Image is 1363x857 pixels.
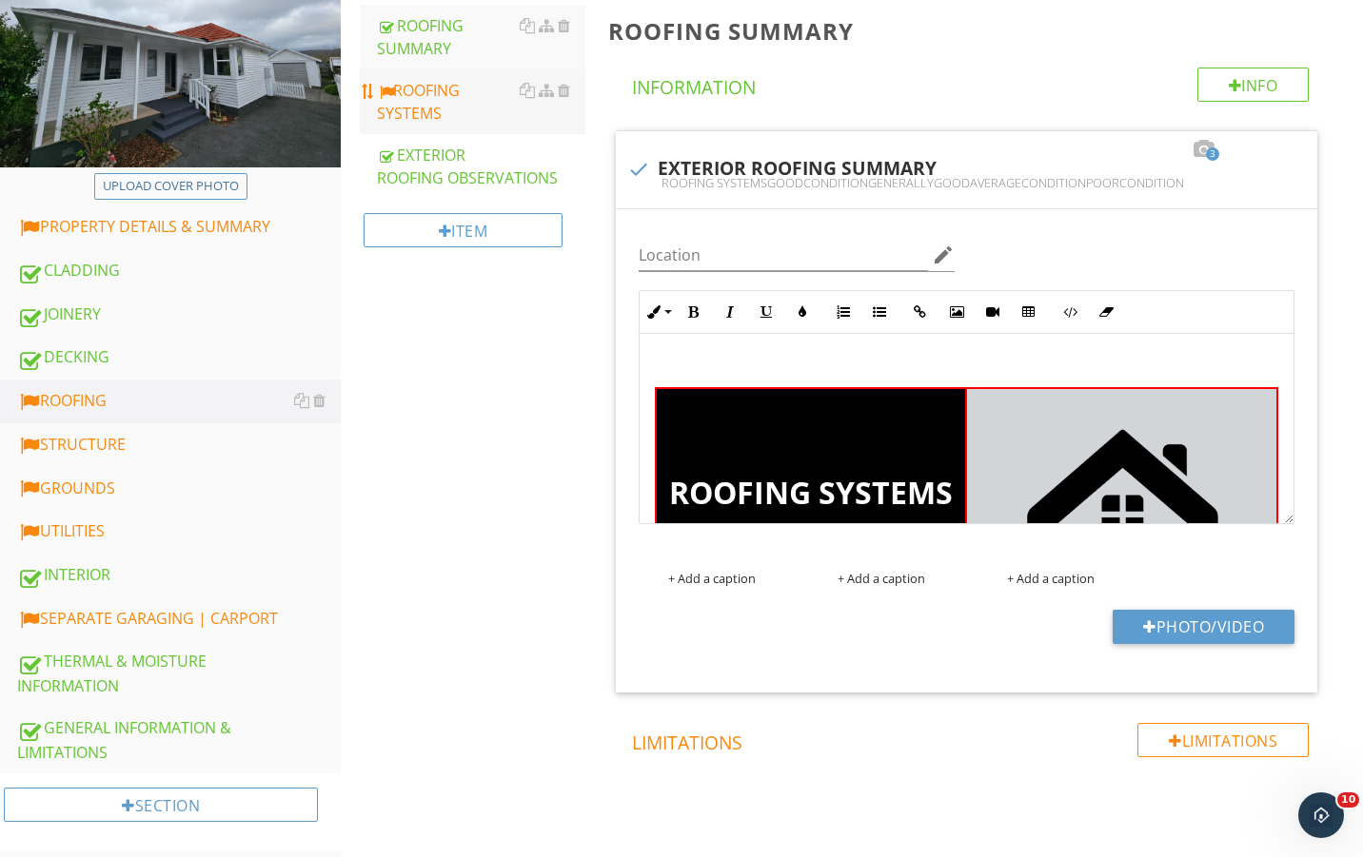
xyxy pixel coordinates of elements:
div: INTERIOR [17,563,341,588]
h3: ROOFING SUMMARY [608,18,1333,44]
button: Bold (Ctrl+B) [676,294,712,330]
div: Upload cover photo [103,177,239,196]
img: noun_roof_3859410.png [1020,403,1224,583]
h4: Information [632,68,1310,100]
button: Ordered List [825,294,861,330]
div: ROOFING [17,389,341,414]
button: Unordered List [861,294,898,330]
span: 3 [1206,147,1219,161]
h4: Limitations [632,723,1310,755]
iframe: Intercom live chat [1298,792,1344,838]
div: EXTERIOR ROOFING OBSERVATIONS [377,144,585,189]
div: Section [4,788,318,822]
div: ROOFING SYSTEMSGOODCONDITIONGENERALLYGOODAVERAGECONDITIONPOORCONDITION [627,175,1307,190]
img: blank_3__copy__copy_7__copy.png [632,549,792,565]
input: Location [639,240,929,271]
div: + Add a caption [632,571,792,586]
button: Photo/Video [1113,610,1294,644]
div: Limitations [1137,723,1309,757]
div: UTILITIES [17,519,341,544]
button: Code View [1052,294,1088,330]
div: GROUNDS [17,477,341,501]
button: Insert Image (Ctrl+P) [938,294,975,330]
div: + Add a caption [801,571,961,586]
button: Clear Formatting [1088,294,1124,330]
button: Insert Table [1011,294,1047,330]
div: THERMAL & MOISTURE INFORMATION [17,650,341,697]
div: GENERAL INFORMATION & LIMITATIONS [17,716,341,764]
img: blank_3__copy__copy_5__copy__copy.png [801,549,961,565]
button: Insert Link (Ctrl+K) [902,294,938,330]
button: Underline (Ctrl+U) [748,294,784,330]
div: ROOFING SUMMARY [377,14,585,60]
button: Italic (Ctrl+I) [712,294,748,330]
i: edit [932,243,955,266]
strong: ROOFING SYSTEMS [669,472,953,513]
img: blank_3__copy__copy_5__copy__copy.png [971,549,1131,565]
div: SEPARATE GARAGING | CARPORT [17,607,341,632]
div: DECKING [17,345,341,370]
div: Info [1197,68,1310,102]
div: + Add a caption [971,571,1131,586]
span: 10 [1337,792,1359,808]
div: ROOFING SYSTEMS [377,79,585,125]
button: Inline Style [640,294,676,330]
div: Item [364,213,563,247]
div: STRUCTURE [17,433,341,458]
div: PROPERTY DETAILS & SUMMARY [17,215,341,240]
div: CLADDING [17,259,341,283]
button: Insert Video [975,294,1011,330]
button: Upload cover photo [94,173,247,200]
button: Colors [784,294,820,330]
div: JOINERY [17,302,341,327]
